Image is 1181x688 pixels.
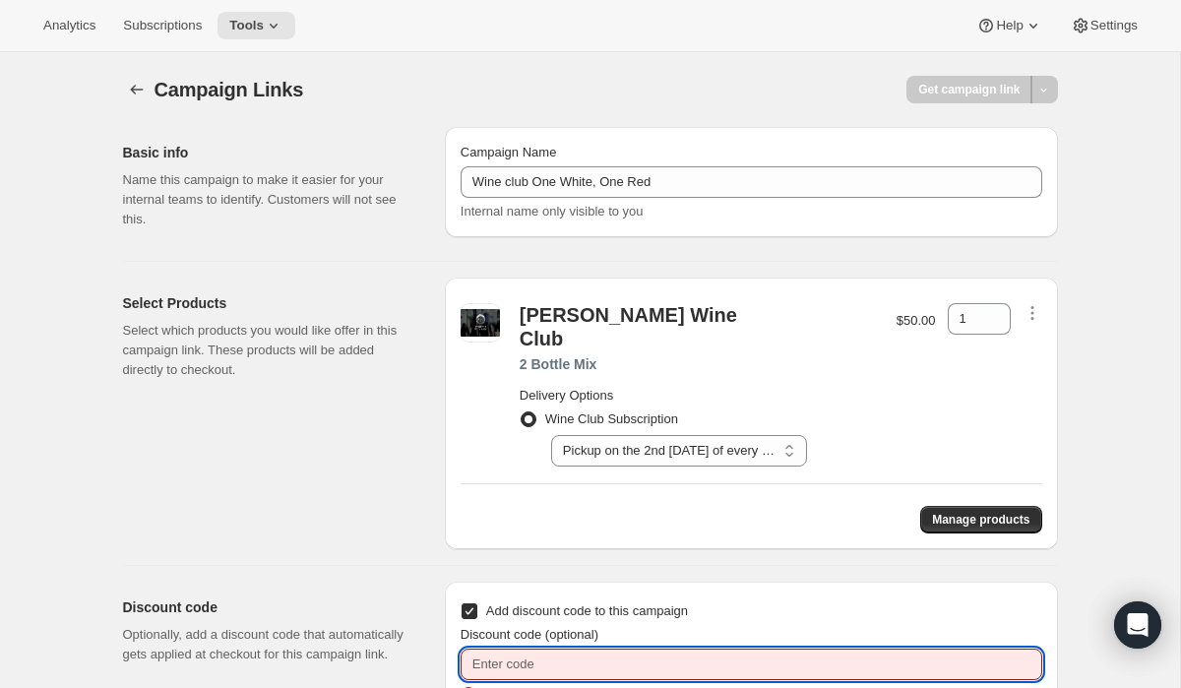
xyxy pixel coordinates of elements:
h2: Delivery Options [520,386,877,406]
span: Add discount code to this campaign [486,603,688,618]
span: Analytics [43,18,95,33]
input: Enter code [461,649,1042,680]
p: Select which products you would like offer in this campaign link. These products will be added di... [123,321,413,380]
div: 2 Bottle Mix [520,354,877,374]
button: Tools [218,12,295,39]
h2: Discount code [123,597,413,617]
span: Manage products [932,512,1029,528]
span: Campaign Links [155,79,304,100]
input: Example: Seasonal campaign [461,166,1042,198]
button: Manage products [920,506,1041,533]
button: Subscriptions [111,12,214,39]
p: Name this campaign to make it easier for your internal teams to identify. Customers will not see ... [123,170,413,229]
h2: Basic info [123,143,413,162]
span: Settings [1090,18,1138,33]
div: Stanley's Wine Club [520,303,776,350]
p: $50.00 [897,311,936,331]
p: Optionally, add a discount code that automatically gets applied at checkout for this campaign link. [123,625,413,664]
button: Help [964,12,1054,39]
span: Discount code (optional) [461,627,598,642]
button: Settings [1059,12,1150,39]
span: Wine Club Subscription [545,411,678,426]
span: Tools [229,18,264,33]
span: Help [996,18,1023,33]
h2: Select Products [123,293,413,313]
span: Subscriptions [123,18,202,33]
span: Campaign Name [461,145,557,159]
div: Open Intercom Messenger [1114,601,1161,649]
span: Internal name only visible to you [461,204,644,219]
button: Analytics [31,12,107,39]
